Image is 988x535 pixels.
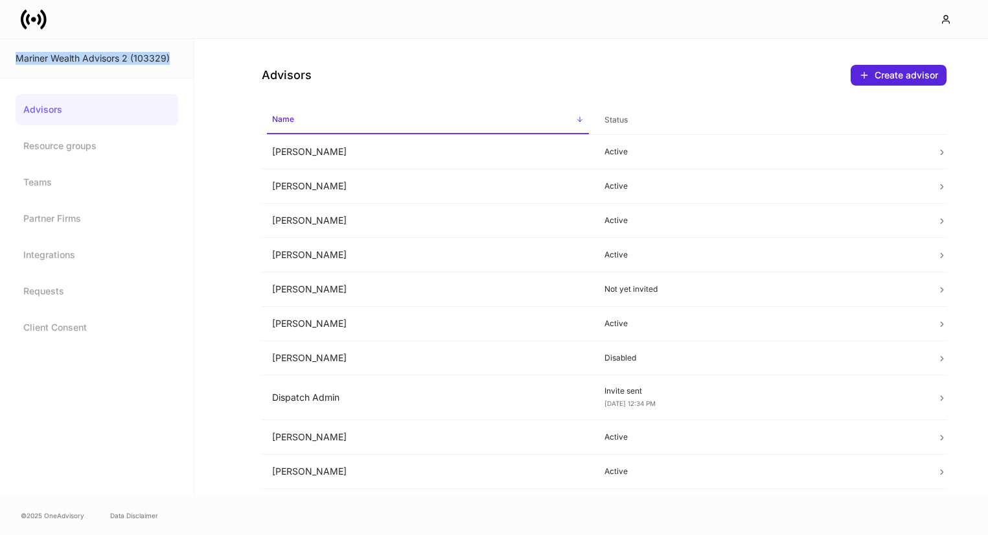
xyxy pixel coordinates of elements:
p: Active [604,181,916,191]
p: Active [604,466,916,477]
p: Active [604,215,916,226]
a: Integrations [16,239,178,270]
span: Name [267,106,589,134]
p: Disabled [604,353,916,363]
div: Mariner Wealth Advisors 2 (103329) [16,52,178,65]
button: Create advisor [851,65,947,86]
td: [PERSON_NAME] [262,307,594,341]
a: Resource groups [16,130,178,161]
a: Requests [16,276,178,307]
a: Data Disclaimer [110,510,158,521]
td: [PERSON_NAME] [262,272,594,307]
h6: Status [604,113,628,126]
span: Status [599,107,921,134]
td: [PERSON_NAME] [262,238,594,272]
td: [PERSON_NAME] [262,489,594,523]
div: Create advisor [875,69,938,82]
a: Teams [16,167,178,198]
p: Not yet invited [604,284,916,294]
span: [DATE] 12:34 PM [604,399,656,407]
a: Client Consent [16,312,178,343]
h4: Advisors [262,67,312,83]
a: Partner Firms [16,203,178,234]
td: Dispatch Admin [262,375,594,420]
td: [PERSON_NAME] [262,169,594,204]
a: Advisors [16,94,178,125]
p: Active [604,147,916,157]
td: [PERSON_NAME] [262,204,594,238]
h6: Name [272,113,294,125]
p: Active [604,318,916,329]
p: Active [604,250,916,260]
td: [PERSON_NAME] [262,455,594,489]
td: [PERSON_NAME] [262,341,594,375]
p: Invite sent [604,386,916,396]
p: Active [604,432,916,442]
td: [PERSON_NAME] [262,135,594,169]
td: [PERSON_NAME] [262,420,594,455]
span: © 2025 OneAdvisory [21,510,84,521]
